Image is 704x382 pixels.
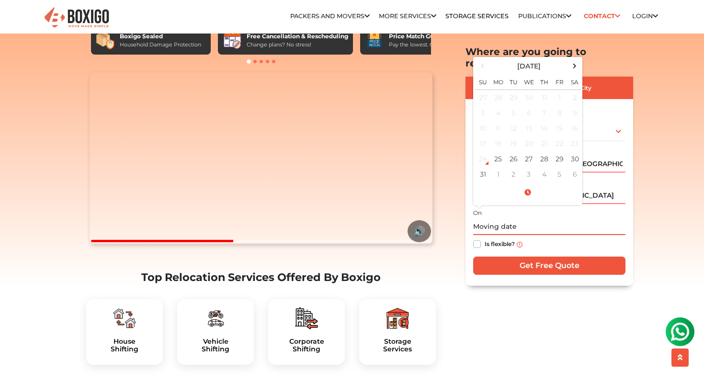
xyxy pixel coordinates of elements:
[276,337,337,354] a: CorporateShifting
[568,60,581,73] span: Next Month
[477,60,489,73] span: Previous Month
[386,307,409,330] img: boxigo_packers_and_movers_plan
[185,337,246,354] h5: Vehicle Shifting
[521,73,536,90] th: We
[485,239,515,249] label: Is flexible?
[490,59,567,73] th: Select Month
[379,12,436,20] a: More services
[567,73,582,90] th: Sa
[120,32,201,41] div: Boxigo Sealed
[113,307,136,330] img: boxigo_packers_and_movers_plan
[367,337,428,354] a: StorageServices
[632,12,658,20] a: Login
[473,209,482,218] label: On
[90,72,432,244] video: Your browser does not support the video tag.
[475,189,580,197] a: Select Time
[517,242,522,247] img: info
[671,348,689,367] button: scroll up
[276,337,337,354] h5: Corporate Shifting
[295,307,318,330] img: boxigo_packers_and_movers_plan
[365,31,384,50] img: Price Match Guarantee
[473,257,625,275] input: Get Free Quote
[476,152,490,167] div: 24
[120,41,201,49] div: Household Damage Protection
[94,337,155,354] h5: House Shifting
[475,73,490,90] th: Su
[580,9,623,23] a: Contact
[408,220,431,242] button: 🔊
[389,41,462,49] div: Pay the lowest. Guaranteed!
[247,32,348,41] div: Free Cancellation & Rescheduling
[247,41,348,49] div: Change plans? No stress!
[490,73,506,90] th: Mo
[94,337,155,354] a: HouseShifting
[185,337,246,354] a: VehicleShifting
[43,6,110,30] img: Boxigo
[536,73,552,90] th: Th
[223,31,242,50] img: Free Cancellation & Rescheduling
[518,12,571,20] a: Publications
[367,337,428,354] h5: Storage Services
[290,12,370,20] a: Packers and Movers
[466,46,633,69] h2: Where are you going to relocate?
[389,32,462,41] div: Price Match Guarantee
[204,307,227,330] img: boxigo_packers_and_movers_plan
[96,31,115,50] img: Boxigo Sealed
[10,10,29,29] img: whatsapp-icon.svg
[86,271,436,284] h2: Top Relocation Services Offered By Boxigo
[473,219,625,236] input: Moving date
[445,12,509,20] a: Storage Services
[506,73,521,90] th: Tu
[552,73,567,90] th: Fr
